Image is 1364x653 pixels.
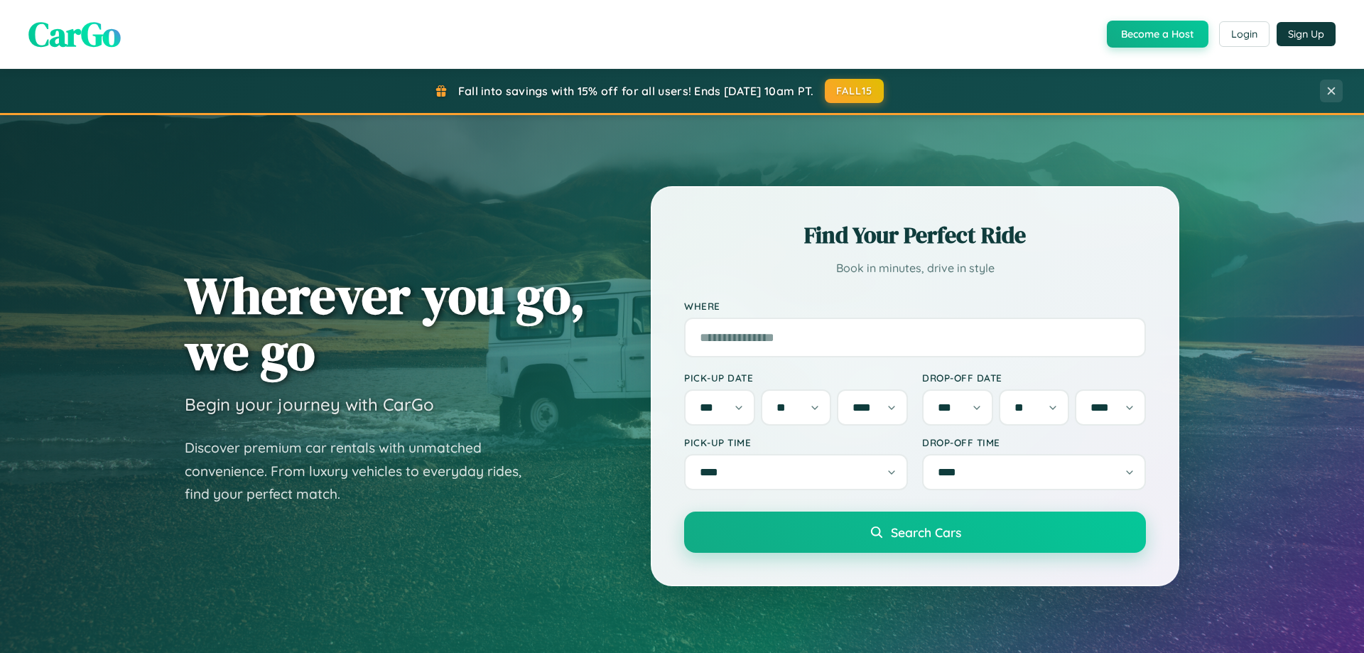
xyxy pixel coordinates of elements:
button: Sign Up [1277,22,1336,46]
h2: Find Your Perfect Ride [684,220,1146,251]
p: Book in minutes, drive in style [684,258,1146,279]
label: Where [684,300,1146,312]
button: Search Cars [684,512,1146,553]
label: Pick-up Time [684,436,908,448]
button: FALL15 [825,79,884,103]
h3: Begin your journey with CarGo [185,394,434,415]
button: Become a Host [1107,21,1208,48]
label: Drop-off Time [922,436,1146,448]
label: Drop-off Date [922,372,1146,384]
span: Search Cars [891,524,961,540]
label: Pick-up Date [684,372,908,384]
p: Discover premium car rentals with unmatched convenience. From luxury vehicles to everyday rides, ... [185,436,540,506]
button: Login [1219,21,1270,47]
span: Fall into savings with 15% off for all users! Ends [DATE] 10am PT. [458,84,814,98]
h1: Wherever you go, we go [185,267,585,379]
span: CarGo [28,11,121,58]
